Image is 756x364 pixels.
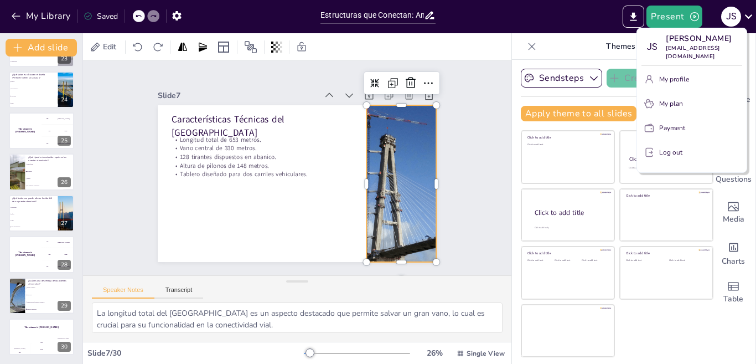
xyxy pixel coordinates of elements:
div: j s [641,37,661,57]
button: My profile [641,70,742,88]
button: My plan [641,95,742,112]
p: [PERSON_NAME] [666,33,742,44]
p: [EMAIL_ADDRESS][DOMAIN_NAME] [666,44,742,61]
p: Log out [659,147,682,157]
button: Log out [641,143,742,161]
button: Payment [641,119,742,137]
p: Payment [659,123,685,133]
p: My profile [659,74,689,84]
p: My plan [659,99,683,109]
